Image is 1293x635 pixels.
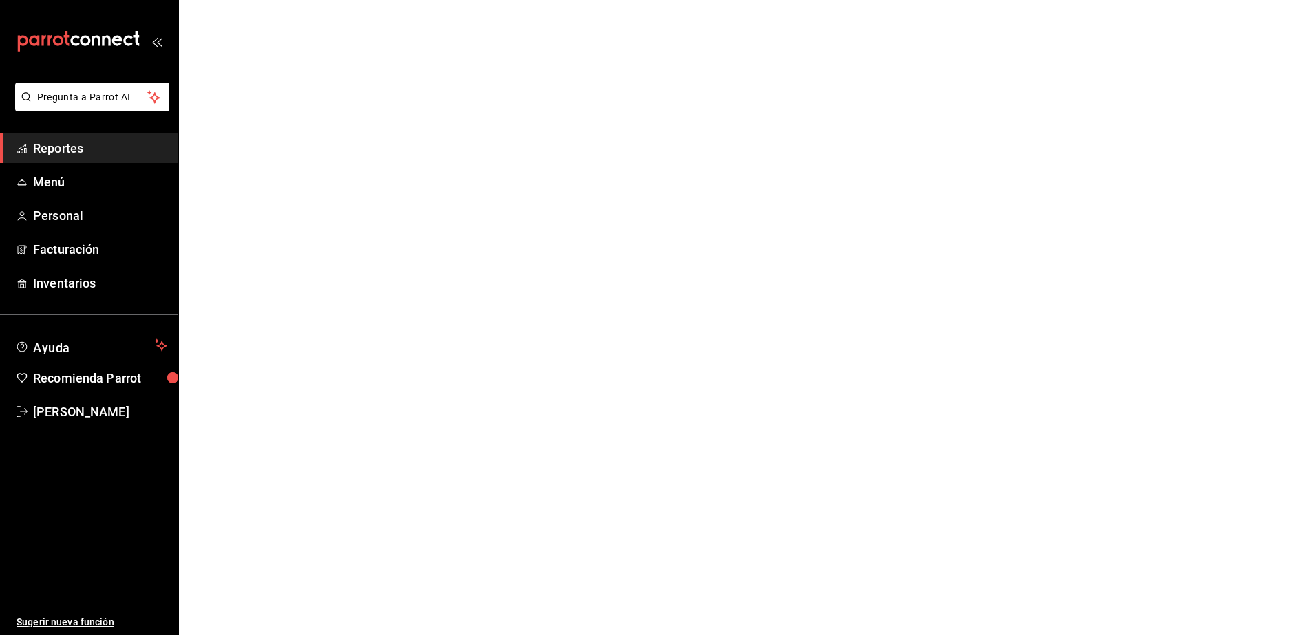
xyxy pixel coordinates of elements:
span: Inventarios [33,274,167,292]
span: Sugerir nueva función [17,615,167,629]
button: open_drawer_menu [151,36,162,47]
span: Menú [33,173,167,191]
span: Pregunta a Parrot AI [37,90,148,105]
a: Pregunta a Parrot AI [10,100,169,114]
span: [PERSON_NAME] [33,402,167,421]
button: Pregunta a Parrot AI [15,83,169,111]
span: Recomienda Parrot [33,369,167,387]
span: Reportes [33,139,167,158]
span: Facturación [33,240,167,259]
span: Ayuda [33,337,149,354]
span: Personal [33,206,167,225]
